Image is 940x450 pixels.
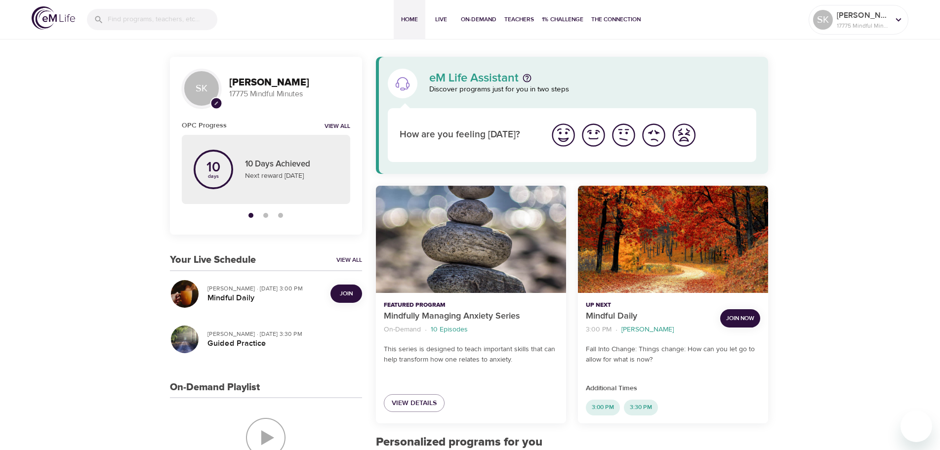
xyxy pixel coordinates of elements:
button: Join Now [720,309,760,327]
p: [PERSON_NAME] · [DATE] 3:00 PM [207,284,323,293]
p: Up Next [586,301,712,310]
p: 10 [206,161,220,174]
img: eM Life Assistant [395,76,410,91]
p: [PERSON_NAME] · [DATE] 3:30 PM [207,329,354,338]
h5: Mindful Daily [207,293,323,303]
img: bad [640,122,667,149]
h5: Guided Practice [207,338,354,349]
h3: On-Demand Playlist [170,382,260,393]
img: worst [670,122,697,149]
li: · [425,323,427,336]
p: Discover programs just for you in two steps [429,84,757,95]
img: great [550,122,577,149]
p: [PERSON_NAME] [621,325,674,335]
h3: Your Live Schedule [170,254,256,266]
p: Next reward [DATE] [245,171,338,181]
span: Join Now [726,313,754,324]
p: eM Life Assistant [429,72,519,84]
p: Fall Into Change: Things change: How can you let go to allow for what is now? [586,344,760,365]
img: logo [32,6,75,30]
span: On-Demand [461,14,496,25]
p: How are you feeling [DATE]? [400,128,536,142]
div: 3:00 PM [586,400,620,415]
img: ok [610,122,637,149]
span: Join [340,288,353,299]
span: 3:00 PM [586,403,620,411]
span: View Details [392,397,437,409]
div: SK [813,10,833,30]
button: Mindfully Managing Anxiety Series [376,186,566,293]
p: [PERSON_NAME] [837,9,889,21]
button: I'm feeling ok [609,120,639,150]
h2: Personalized programs for you [376,435,769,450]
nav: breadcrumb [384,323,558,336]
div: 3:30 PM [624,400,658,415]
p: Additional Times [586,383,760,394]
span: 3:30 PM [624,403,658,411]
button: Join [330,285,362,303]
button: I'm feeling good [578,120,609,150]
button: I'm feeling great [548,120,578,150]
p: 17775 Mindful Minutes [837,21,889,30]
button: I'm feeling worst [669,120,699,150]
span: Home [398,14,421,25]
span: 1% Challenge [542,14,583,25]
p: Mindful Daily [586,310,712,323]
p: 10 Days Achieved [245,158,338,171]
p: Featured Program [384,301,558,310]
button: Mindful Daily [578,186,768,293]
p: days [206,174,220,178]
span: The Connection [591,14,641,25]
nav: breadcrumb [586,323,712,336]
a: View All [336,256,362,264]
button: I'm feeling bad [639,120,669,150]
iframe: Button to launch messaging window [900,410,932,442]
span: Live [429,14,453,25]
p: 17775 Mindful Minutes [229,88,350,100]
img: good [580,122,607,149]
div: SK [182,69,221,108]
p: This series is designed to teach important skills that can help transform how one relates to anxi... [384,344,558,365]
p: On-Demand [384,325,421,335]
p: 3:00 PM [586,325,612,335]
h3: [PERSON_NAME] [229,77,350,88]
span: Teachers [504,14,534,25]
h6: OPC Progress [182,120,227,131]
a: View all notifications [325,123,350,131]
p: 10 Episodes [431,325,468,335]
input: Find programs, teachers, etc... [108,9,217,30]
li: · [615,323,617,336]
a: View Details [384,394,445,412]
p: Mindfully Managing Anxiety Series [384,310,558,323]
